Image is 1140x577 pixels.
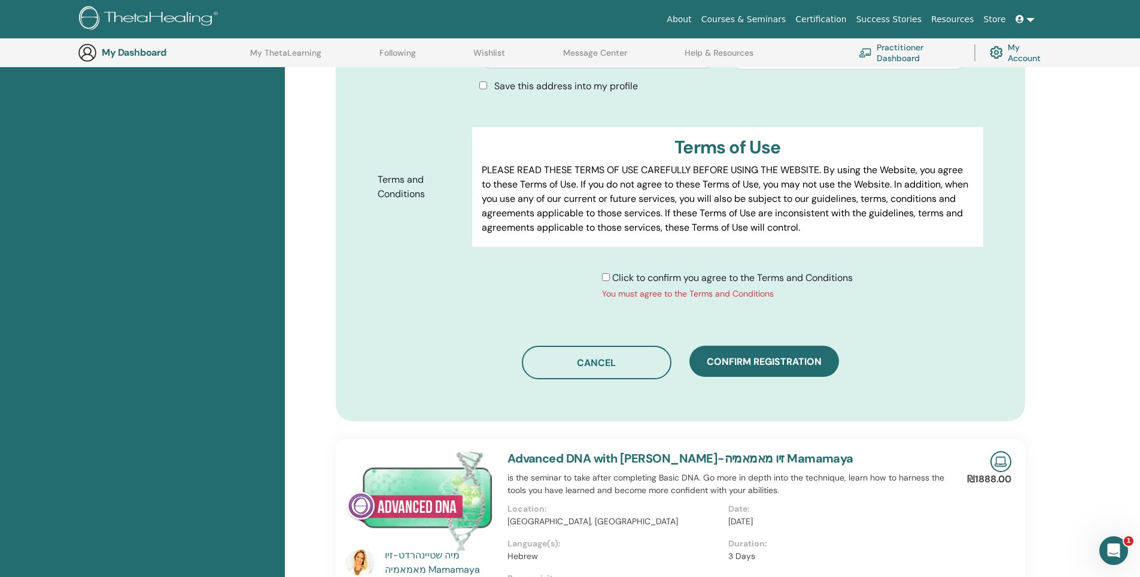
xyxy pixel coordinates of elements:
span: Save this address into my profile [494,80,638,92]
p: Language(s): [507,537,721,550]
p: Hebrew [507,550,721,563]
img: cog.svg [990,43,1003,62]
span: 1 [1124,536,1133,546]
p: 3 Days [728,550,942,563]
p: Lor IpsumDolorsi.ame Cons adipisci elits do eiusm tem incid, utl etdol, magnaali eni adminimve qu... [482,244,973,417]
label: Terms and Conditions [369,168,473,206]
p: Location: [507,503,721,515]
button: Cancel [522,346,671,379]
a: Practitioner Dashboard [859,40,960,66]
h3: My Dashboard [102,47,221,58]
a: My Account [990,40,1050,66]
img: default.jpg [346,548,375,577]
iframe: Intercom live chat [1099,536,1128,565]
p: [DATE] [728,515,942,528]
a: Success Stories [852,8,926,31]
a: Store [979,8,1011,31]
a: Certification [791,8,851,31]
a: Courses & Seminars [697,8,791,31]
p: ₪1888.00 [967,472,1011,487]
a: Message Center [563,48,627,67]
a: Wishlist [473,48,505,67]
img: chalkboard-teacher.svg [859,48,872,58]
a: מיה שטיינהרדט-זיו מאמאמיה Mamamaya [385,548,495,577]
a: Help & Resources [685,48,753,67]
p: PLEASE READ THESE TERMS OF USE CAREFULLY BEFORE USING THE WEBSITE. By using the Website, you agre... [482,163,973,235]
img: logo.png [79,6,222,33]
a: Resources [926,8,979,31]
a: My ThetaLearning [250,48,321,67]
p: is the seminar to take after completing Basic DNA. Go more in depth into the technique, learn how... [507,472,949,497]
img: Advanced DNA [346,451,493,552]
a: Advanced DNA with [PERSON_NAME]-זיו מאמאמיה Mamamaya [507,451,853,466]
p: Date: [728,503,942,515]
span: Confirm registration [707,355,822,368]
button: Confirm registration [689,346,839,377]
p: [GEOGRAPHIC_DATA], [GEOGRAPHIC_DATA] [507,515,721,528]
a: About [662,8,696,31]
span: Click to confirm you agree to the Terms and Conditions [612,271,853,284]
a: Following [379,48,416,67]
p: Duration: [728,537,942,550]
span: Cancel [577,357,616,369]
div: You must agree to the Terms and Conditions [602,288,853,300]
img: generic-user-icon.jpg [78,43,97,62]
img: Live Online Seminar [990,451,1011,472]
h3: Terms of Use [482,137,973,158]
